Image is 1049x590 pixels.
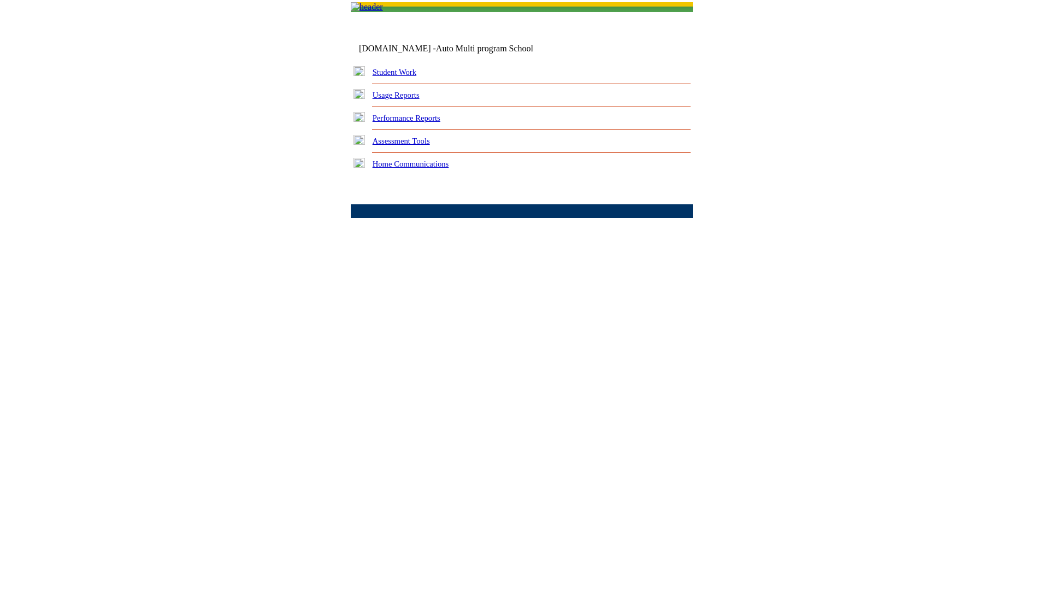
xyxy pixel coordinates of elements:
[373,68,416,76] a: Student Work
[353,66,365,76] img: plus.gif
[351,2,383,12] img: header
[353,112,365,122] img: plus.gif
[353,158,365,168] img: plus.gif
[373,114,440,122] a: Performance Reports
[353,89,365,99] img: plus.gif
[353,135,365,145] img: plus.gif
[359,44,560,54] td: [DOMAIN_NAME] -
[373,160,449,168] a: Home Communications
[436,44,533,53] nobr: Auto Multi program School
[373,91,420,99] a: Usage Reports
[373,137,430,145] a: Assessment Tools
